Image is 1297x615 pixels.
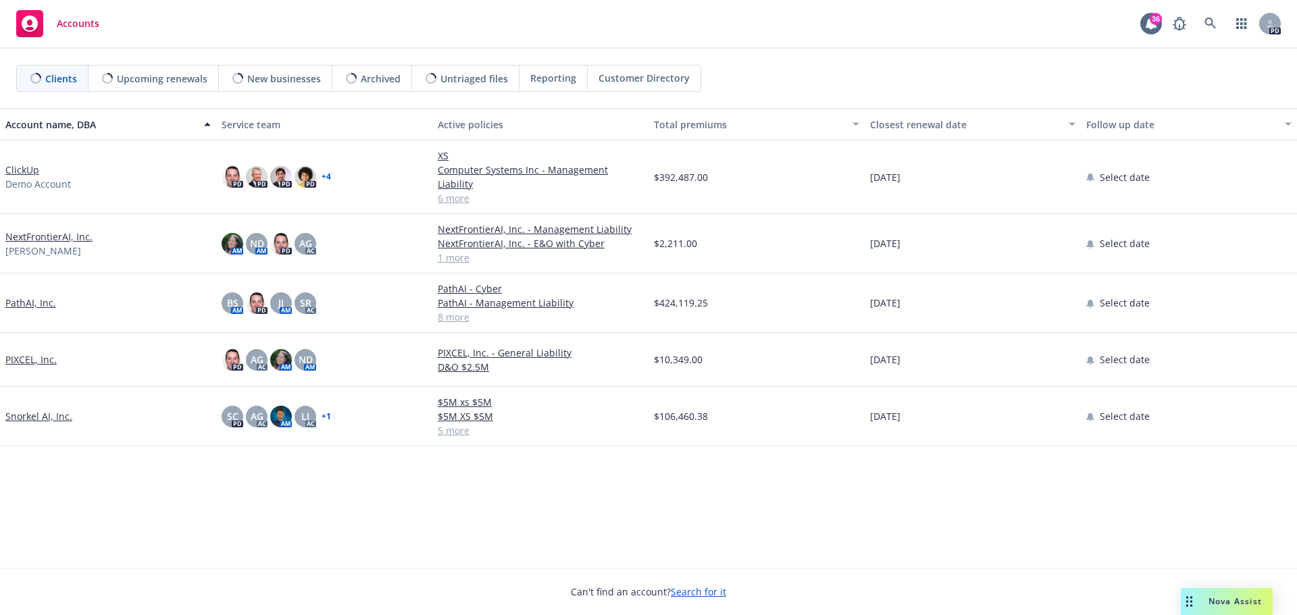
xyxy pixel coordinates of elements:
[438,360,643,374] a: D&O $2.5M
[322,412,331,421] a: + 1
[270,166,292,188] img: photo
[5,296,56,310] a: PathAI, Inc.
[571,585,726,599] span: Can't find an account?
[222,166,243,188] img: photo
[222,233,243,255] img: photo
[222,117,427,132] div: Service team
[438,163,643,191] a: Computer Systems Inc - Management Liability
[530,71,576,85] span: Reporting
[648,108,865,140] button: Total premiums
[5,230,93,244] a: NextFrontierAI, Inc.
[247,72,321,86] span: New businesses
[438,250,643,265] a: 1 more
[270,349,292,371] img: photo
[1209,595,1262,607] span: Nova Assist
[1197,10,1224,37] a: Search
[117,72,207,86] span: Upcoming renewals
[301,409,309,423] span: LI
[5,117,196,132] div: Account name, DBA
[270,233,292,255] img: photo
[251,409,263,423] span: AG
[1100,352,1150,367] span: Select date
[654,409,708,423] span: $106,460.38
[295,166,316,188] img: photo
[654,352,703,367] span: $10,349.00
[440,72,508,86] span: Untriaged files
[870,352,900,367] span: [DATE]
[1181,588,1198,615] div: Drag to move
[432,108,648,140] button: Active policies
[1100,409,1150,423] span: Select date
[11,5,105,43] a: Accounts
[1081,108,1297,140] button: Follow up date
[438,423,643,437] a: 5 more
[227,296,238,310] span: BS
[5,244,81,258] span: [PERSON_NAME]
[870,236,900,250] span: [DATE]
[299,352,313,367] span: ND
[250,236,264,250] span: ND
[270,406,292,427] img: photo
[438,395,643,409] a: $5M xs $5M
[5,163,39,177] a: ClickUp
[870,170,900,184] span: [DATE]
[654,296,708,310] span: $424,119.25
[438,191,643,205] a: 6 more
[1181,588,1273,615] button: Nova Assist
[5,409,72,423] a: Snorkel AI, Inc.
[251,352,263,367] span: AG
[322,173,331,181] a: + 4
[246,292,268,314] img: photo
[1100,236,1150,250] span: Select date
[5,352,57,367] a: PIXCEL, Inc.
[222,349,243,371] img: photo
[654,170,708,184] span: $392,487.00
[438,310,643,324] a: 8 more
[870,409,900,423] span: [DATE]
[5,177,71,191] span: Demo Account
[57,18,99,29] span: Accounts
[361,72,401,86] span: Archived
[1228,10,1255,37] a: Switch app
[870,296,900,310] span: [DATE]
[216,108,432,140] button: Service team
[654,117,844,132] div: Total premiums
[300,296,311,310] span: SR
[299,236,312,250] span: AG
[1100,170,1150,184] span: Select date
[227,409,238,423] span: SC
[438,149,643,163] a: XS
[438,296,643,310] a: PathAI - Management Liability
[278,296,284,310] span: JJ
[870,117,1061,132] div: Closest renewal date
[865,108,1081,140] button: Closest renewal date
[1086,117,1277,132] div: Follow up date
[438,117,643,132] div: Active policies
[246,166,268,188] img: photo
[654,236,697,250] span: $2,211.00
[45,72,77,86] span: Clients
[1166,10,1193,37] a: Report a Bug
[438,236,643,250] a: NextFrontierAI, Inc. - E&O with Cyber
[438,282,643,296] a: PathAI - Cyber
[671,585,726,598] a: Search for it
[1100,296,1150,310] span: Select date
[1150,13,1162,25] div: 36
[599,71,690,85] span: Customer Directory
[438,346,643,360] a: PIXCEL, Inc. - General Liability
[438,409,643,423] a: $5M XS $5M
[438,222,643,236] a: NextFrontierAI, Inc. - Management Liability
